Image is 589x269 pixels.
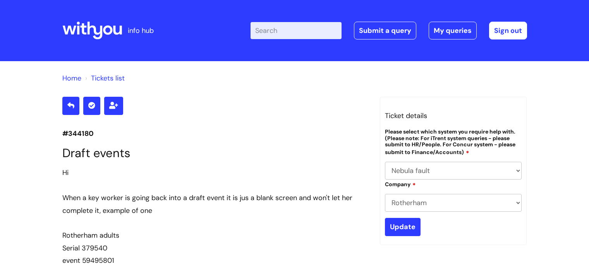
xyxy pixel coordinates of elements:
a: Tickets list [91,74,125,83]
li: Solution home [62,72,81,84]
input: Search [251,22,342,39]
p: #344180 [62,127,368,140]
a: Sign out [489,22,527,39]
label: Please select which system you require help with. (Please note: For iTrent system queries - pleas... [385,129,522,156]
input: Update [385,218,421,236]
div: event 59495801 [62,254,368,267]
a: My queries [429,22,477,39]
h3: Ticket details [385,110,522,122]
a: Submit a query [354,22,416,39]
h1: Draft events [62,146,368,160]
div: Rotherham adults [62,229,368,242]
label: Company [385,180,416,188]
div: Hi [62,166,368,179]
li: Tickets list [83,72,125,84]
a: Home [62,74,81,83]
span: Serial 379540 [62,243,107,253]
div: When a key worker is going back into a draft event it is jus a blank screen and won't let her com... [62,192,368,217]
div: | - [251,22,527,39]
p: info hub [128,24,154,37]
